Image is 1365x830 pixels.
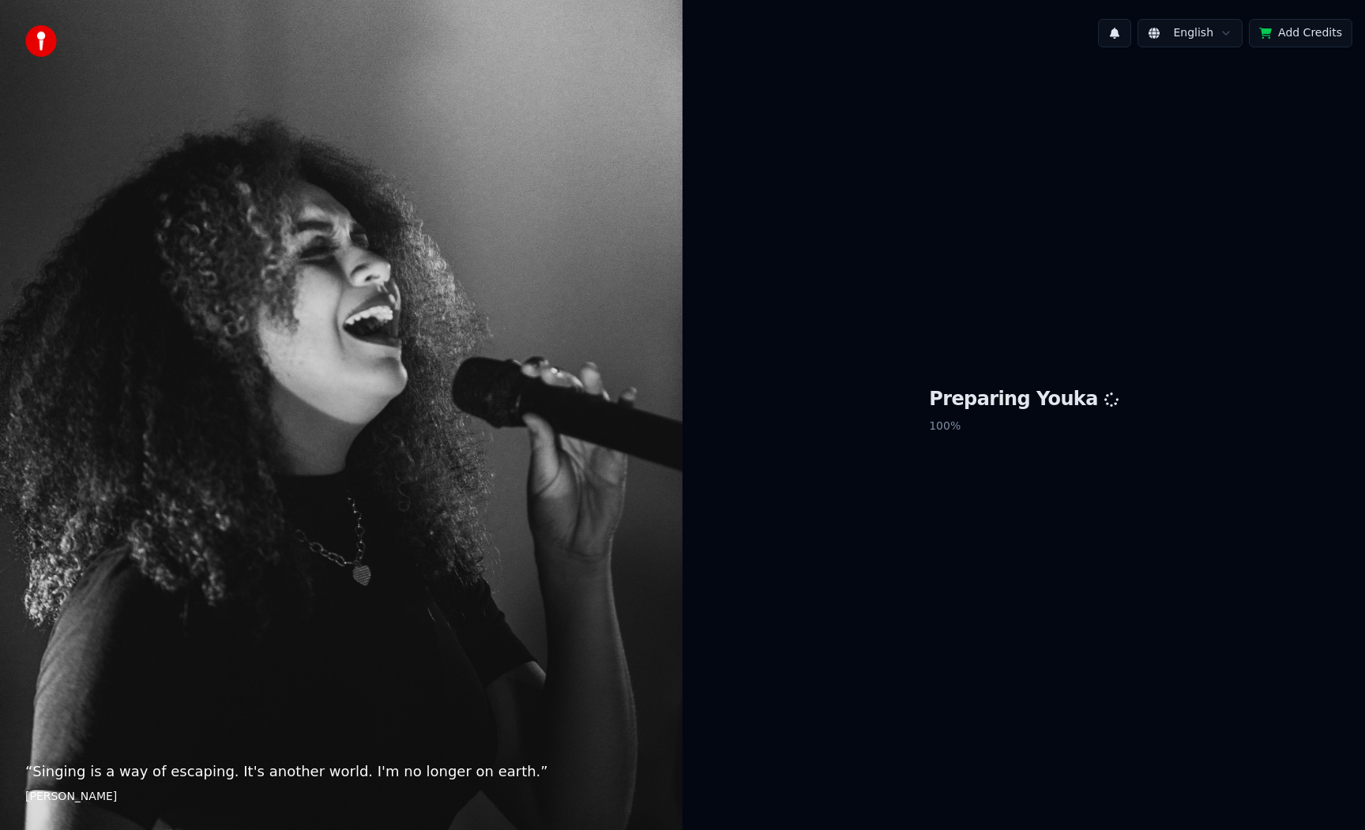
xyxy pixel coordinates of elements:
[929,412,1119,441] p: 100 %
[25,761,657,783] p: “ Singing is a way of escaping. It's another world. I'm no longer on earth. ”
[25,789,657,805] footer: [PERSON_NAME]
[25,25,57,57] img: youka
[1249,19,1352,47] button: Add Credits
[929,387,1119,412] h1: Preparing Youka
